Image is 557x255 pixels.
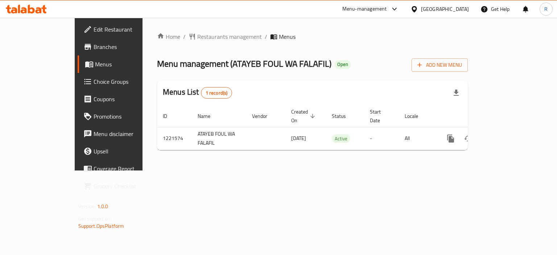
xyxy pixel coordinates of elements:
[442,130,459,147] button: more
[334,61,351,67] span: Open
[157,105,517,150] table: enhanced table
[78,73,168,90] a: Choice Groups
[78,90,168,108] a: Coupons
[163,112,177,120] span: ID
[157,55,331,72] span: Menu management ( ATAYEB FOUL WA FALAFIL )
[94,95,162,103] span: Coupons
[94,42,162,51] span: Branches
[78,160,168,177] a: Coverage Report
[192,127,246,150] td: ATAYEB FOUL WA FALAFIL
[78,55,168,73] a: Menus
[78,38,168,55] a: Branches
[447,84,465,102] div: Export file
[183,32,186,41] li: /
[399,127,436,150] td: All
[78,177,168,195] a: Grocery Checklist
[334,60,351,69] div: Open
[189,32,262,41] a: Restaurants management
[252,112,277,120] span: Vendor
[95,60,162,69] span: Menus
[94,182,162,190] span: Grocery Checklist
[197,32,262,41] span: Restaurants management
[97,202,108,211] span: 1.0.0
[421,5,469,13] div: [GEOGRAPHIC_DATA]
[201,90,232,96] span: 1 record(s)
[94,129,162,138] span: Menu disclaimer
[157,32,468,41] nav: breadcrumb
[201,87,232,99] div: Total records count
[78,214,112,223] span: Get support on:
[436,105,517,127] th: Actions
[94,147,162,156] span: Upsell
[370,107,390,125] span: Start Date
[78,108,168,125] a: Promotions
[291,133,306,143] span: [DATE]
[94,112,162,121] span: Promotions
[279,32,296,41] span: Menus
[544,5,548,13] span: R
[78,221,124,231] a: Support.OpsPlatform
[78,143,168,160] a: Upsell
[78,125,168,143] a: Menu disclaimer
[332,135,350,143] span: Active
[157,32,180,41] a: Home
[94,25,162,34] span: Edit Restaurant
[163,87,232,99] h2: Menus List
[94,77,162,86] span: Choice Groups
[332,134,350,143] div: Active
[332,112,355,120] span: Status
[342,5,387,13] div: Menu-management
[417,61,462,70] span: Add New Menu
[94,164,162,173] span: Coverage Report
[157,127,192,150] td: 1221574
[78,202,96,211] span: Version:
[412,58,468,72] button: Add New Menu
[364,127,399,150] td: -
[265,32,267,41] li: /
[291,107,317,125] span: Created On
[459,130,477,147] button: Change Status
[78,21,168,38] a: Edit Restaurant
[198,112,220,120] span: Name
[405,112,428,120] span: Locale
